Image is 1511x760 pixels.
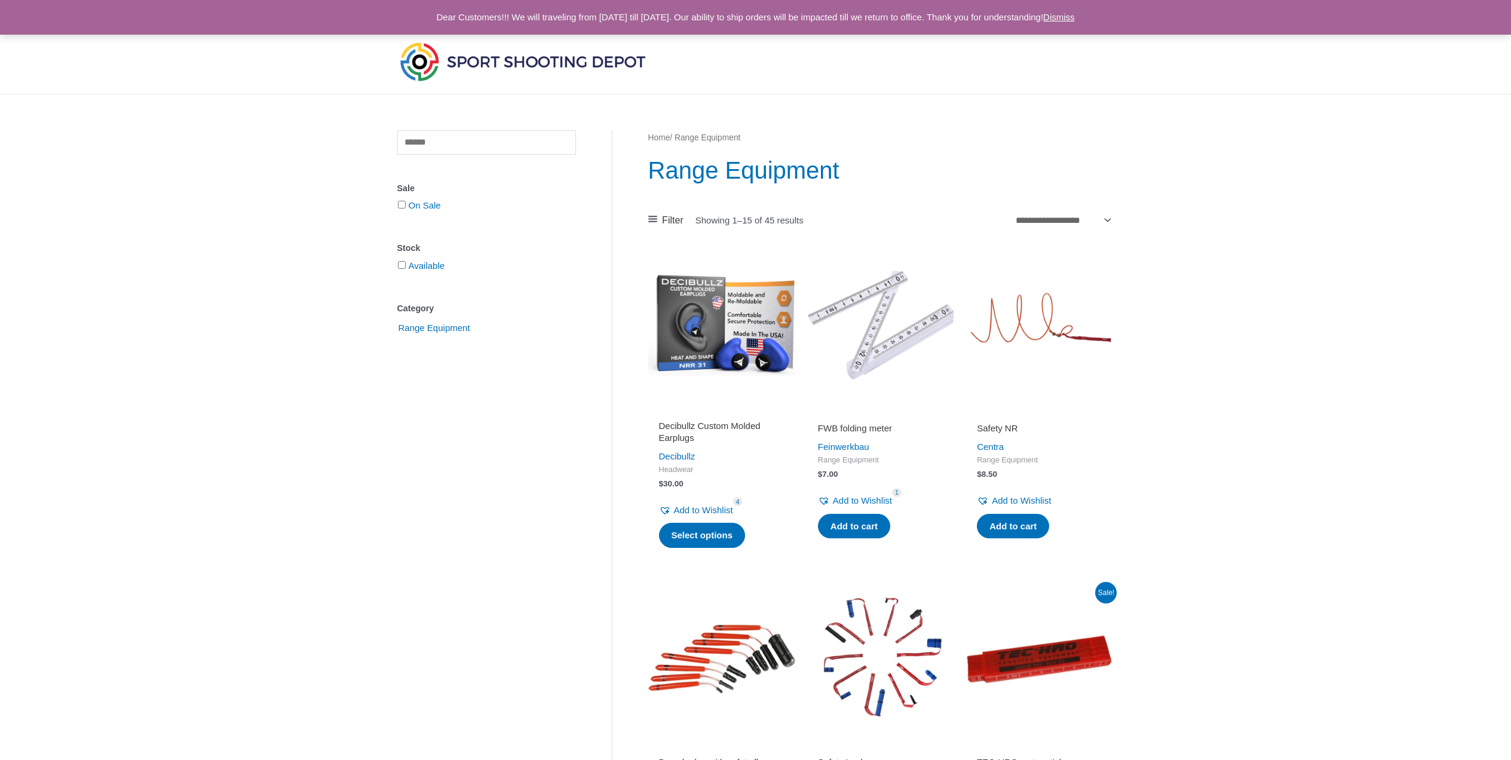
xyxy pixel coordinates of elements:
iframe: Customer reviews powered by Trustpilot [977,740,1102,754]
a: Decibullz Custom Molded Earplugs [659,420,784,448]
bdi: 7.00 [818,470,838,479]
span: $ [977,470,982,479]
span: Add to Wishlist [833,495,892,505]
a: Safety NR [977,422,1102,439]
span: Filter [662,212,684,229]
span: 1 [892,488,902,497]
iframe: Customer reviews powered by Trustpilot [659,406,784,420]
img: Sport Shooting Depot [397,39,648,84]
h1: Range Equipment [648,154,1114,187]
span: Range Equipment [818,455,943,465]
p: Showing 1–15 of 45 results [695,216,804,225]
span: Sale! [1095,582,1117,603]
div: Sale [397,180,576,197]
iframe: Customer reviews powered by Trustpilot [818,740,943,754]
div: Category [397,300,576,317]
a: On Sale [409,200,441,210]
h2: Decibullz Custom Molded Earplugs [659,420,784,443]
nav: Breadcrumb [648,130,1114,146]
a: FWB folding meter [818,422,943,439]
a: Add to cart: “Safety NR” [977,514,1049,539]
img: Decibullz Custom Molded Earplugs [648,252,795,399]
a: Add to Wishlist [818,492,892,509]
img: Safety Look [807,586,954,733]
a: Add to Wishlist [659,502,733,519]
div: Stock [397,240,576,257]
a: Add to Wishlist [977,492,1051,509]
img: FWB folding meter [807,252,954,399]
span: Add to Wishlist [674,505,733,515]
a: Centra [977,442,1004,452]
span: $ [659,479,664,488]
input: Available [398,261,406,269]
a: Home [648,133,670,142]
a: Filter [648,212,684,229]
bdi: 8.50 [977,470,997,479]
a: Add to cart: “FWB folding meter” [818,514,890,539]
span: Add to Wishlist [992,495,1051,505]
iframe: Customer reviews powered by Trustpilot [977,406,1102,420]
a: Feinwerkbau [818,442,869,452]
span: $ [818,470,823,479]
bdi: 30.00 [659,479,684,488]
a: Decibullz [659,451,695,461]
iframe: Customer reviews powered by Trustpilot [818,406,943,420]
select: Shop order [1012,211,1114,229]
h2: FWB folding meter [818,422,943,434]
a: Select options for “Decibullz Custom Molded Earplugs” [659,523,746,548]
img: TEC-HRO meter stick [966,586,1113,733]
a: Dismiss [1043,12,1075,22]
iframe: Customer reviews powered by Trustpilot [659,740,784,754]
img: Breech plug [648,586,795,733]
span: Range Equipment [977,455,1102,465]
a: Available [409,261,445,271]
input: On Sale [398,201,406,209]
a: Range Equipment [397,322,471,332]
span: 4 [733,497,743,506]
img: Safety NR [966,252,1113,399]
span: Range Equipment [397,318,471,338]
span: Headwear [659,465,784,475]
h2: Safety NR [977,422,1102,434]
